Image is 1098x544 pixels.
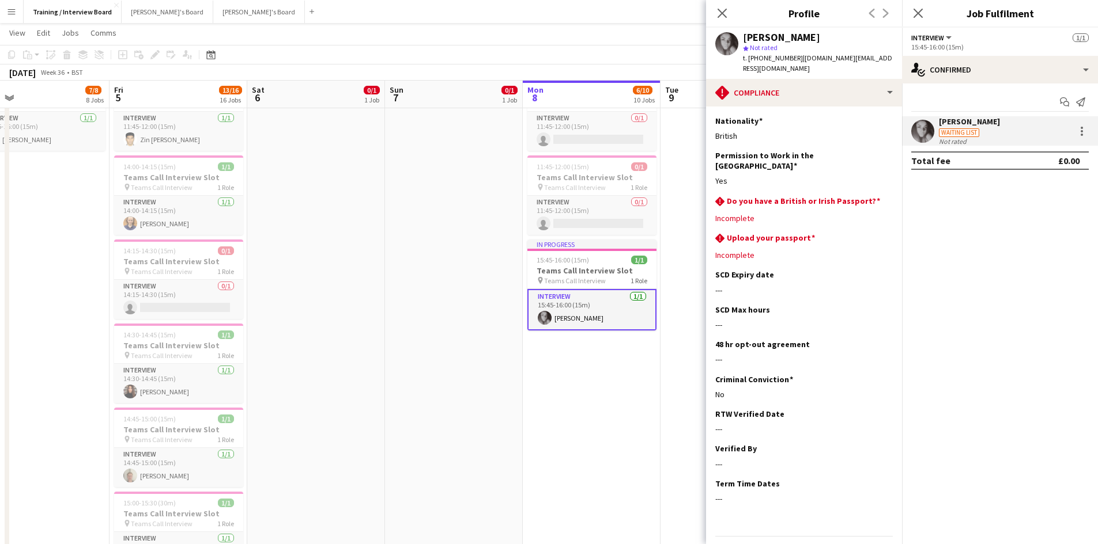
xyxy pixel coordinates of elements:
[114,155,243,235] app-job-card: 14:00-14:15 (15m)1/1Teams Call Interview Slot Teams Call Interview1 RoleInterview1/114:00-14:15 (...
[219,86,242,94] span: 13/16
[706,6,902,21] h3: Profile
[218,162,234,171] span: 1/1
[911,155,950,166] div: Total fee
[252,85,265,95] span: Sat
[715,319,893,330] div: ---
[527,71,656,151] app-job-card: 11:45-12:00 (15m)0/1Teams Call Interview Slot Teams Call Interview1 RoleInterview0/111:45-12:00 (...
[715,424,893,434] div: ---
[218,499,234,507] span: 1/1
[631,183,647,192] span: 1 Role
[715,478,780,489] h3: Term Time Dates
[911,43,1089,51] div: 15:45-16:00 (15m)
[114,324,243,403] app-job-card: 14:30-14:45 (15m)1/1Teams Call Interview Slot Teams Call Interview1 RoleInterview1/114:30-14:45 (...
[217,435,234,444] span: 1 Role
[217,351,234,360] span: 1 Role
[62,28,79,38] span: Jobs
[220,96,242,104] div: 16 Jobs
[527,239,656,249] div: In progress
[123,499,176,507] span: 15:00-15:30 (30m)
[364,86,380,94] span: 0/1
[388,91,403,104] span: 7
[114,71,243,151] app-job-card: 11:45-12:00 (15m)1/1Teams Call Interview Slot Teams Call Interview1 RoleInterview1/111:45-12:00 (...
[715,305,770,315] h3: SCD Max hours
[911,33,953,42] button: Interview
[114,424,243,435] h3: Teams Call Interview Slot
[114,172,243,182] h3: Teams Call Interview Slot
[390,85,403,95] span: Sun
[727,233,815,243] h3: Upload your passport
[715,150,884,171] h3: Permission to Work in the [GEOGRAPHIC_DATA]
[218,330,234,339] span: 1/1
[715,176,893,186] div: Yes
[114,408,243,487] div: 14:45-15:00 (15m)1/1Teams Call Interview Slot Teams Call Interview1 RoleInterview1/114:45-15:00 (...
[631,162,647,171] span: 0/1
[131,267,193,276] span: Teams Call Interview
[501,86,518,94] span: 0/1
[527,265,656,276] h3: Teams Call Interview Slot
[527,172,656,182] h3: Teams Call Interview Slot
[715,131,893,141] div: British
[86,25,121,40] a: Comms
[1073,33,1089,42] span: 1/1
[939,137,969,146] div: Not rated
[131,435,193,444] span: Teams Call Interview
[633,86,652,94] span: 6/10
[131,519,193,528] span: Teams Call Interview
[715,354,893,364] div: ---
[114,280,243,319] app-card-role: Interview0/114:15-14:30 (15m)
[527,239,656,330] app-job-card: In progress15:45-16:00 (15m)1/1Teams Call Interview Slot Teams Call Interview1 RoleInterview1/115...
[715,374,793,385] h3: Criminal Conviction
[131,183,193,192] span: Teams Call Interview
[123,162,176,171] span: 14:00-14:15 (15m)
[1058,155,1080,166] div: £0.00
[86,96,104,104] div: 8 Jobs
[213,1,305,23] button: [PERSON_NAME]'s Board
[633,96,655,104] div: 10 Jobs
[715,213,893,223] div: Incomplete
[123,414,176,423] span: 14:45-15:00 (15m)
[715,409,784,419] h3: RTW Verified Date
[715,389,893,400] div: No
[527,85,544,95] span: Mon
[526,91,544,104] span: 8
[114,340,243,351] h3: Teams Call Interview Slot
[537,256,589,264] span: 15:45-16:00 (15m)
[715,493,893,504] div: ---
[217,183,234,192] span: 1 Role
[715,339,810,349] h3: 48 hr opt-out agreement
[902,6,1098,21] h3: Job Fulfilment
[750,43,778,52] span: Not rated
[743,32,820,43] div: [PERSON_NAME]
[715,250,893,260] div: Incomplete
[715,459,893,469] div: ---
[114,239,243,319] app-job-card: 14:15-14:30 (15m)0/1Teams Call Interview Slot Teams Call Interview1 RoleInterview0/114:15-14:30 (...
[123,330,176,339] span: 14:30-14:45 (15m)
[527,155,656,235] app-job-card: 11:45-12:00 (15m)0/1Teams Call Interview Slot Teams Call Interview1 RoleInterview0/111:45-12:00 (...
[71,68,83,77] div: BST
[902,56,1098,83] div: Confirmed
[727,196,880,206] h3: Do you have a British or Irish Passport?
[114,256,243,267] h3: Teams Call Interview Slot
[939,116,1000,127] div: [PERSON_NAME]
[527,196,656,235] app-card-role: Interview0/111:45-12:00 (15m)
[114,196,243,235] app-card-role: Interview1/114:00-14:15 (15m)[PERSON_NAME]
[112,91,123,104] span: 5
[9,67,36,78] div: [DATE]
[544,183,606,192] span: Teams Call Interview
[911,33,944,42] span: Interview
[217,267,234,276] span: 1 Role
[715,116,763,126] h3: Nationality
[90,28,116,38] span: Comms
[24,1,122,23] button: Training / Interview Board
[123,246,176,255] span: 14:15-14:30 (15m)
[544,276,606,285] span: Teams Call Interview
[218,414,234,423] span: 1/1
[218,246,234,255] span: 0/1
[122,1,213,23] button: [PERSON_NAME]'s Board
